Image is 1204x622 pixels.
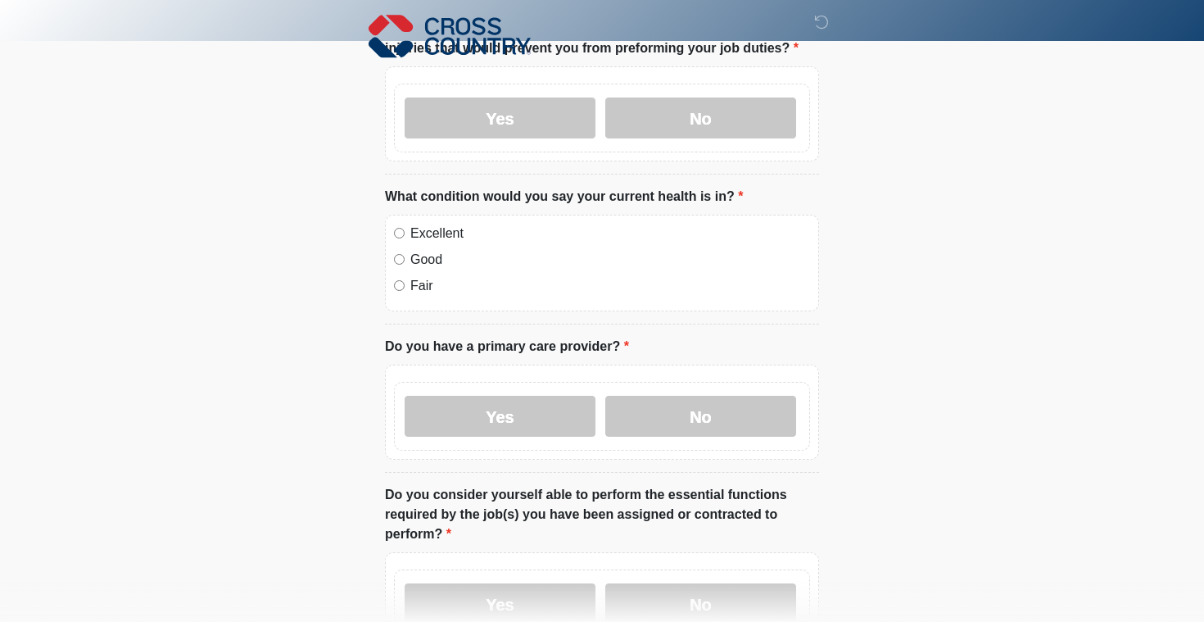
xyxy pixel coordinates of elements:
label: What condition would you say your current health is in? [385,187,743,207]
label: No [605,98,796,138]
input: Excellent [394,228,405,238]
label: Do you consider yourself able to perform the essential functions required by the job(s) you have ... [385,485,819,544]
input: Good [394,254,405,265]
label: Do you have a primary care provider? [385,337,629,356]
label: Yes [405,396,595,437]
label: No [605,396,796,437]
label: Excellent [410,224,810,243]
label: Good [410,250,810,270]
img: Cross Country Logo [369,12,531,60]
input: Fair [394,280,405,291]
label: Yes [405,98,595,138]
label: Fair [410,276,810,296]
